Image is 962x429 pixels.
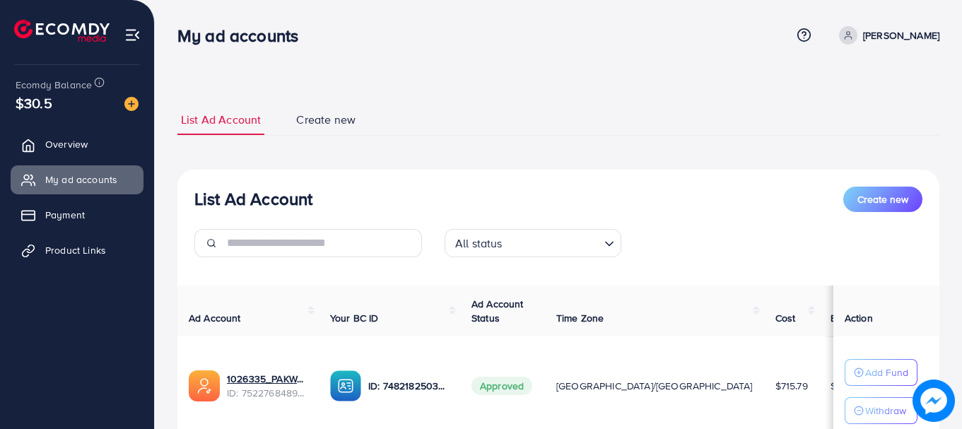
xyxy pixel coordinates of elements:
span: Ecomdy Balance [16,78,92,92]
span: $30.5 [16,93,52,113]
span: Overview [45,137,88,151]
input: Search for option [507,230,599,254]
span: Approved [471,377,532,395]
span: Ad Account Status [471,297,524,325]
p: [PERSON_NAME] [863,27,939,44]
button: Withdraw [845,397,917,424]
img: image [124,97,139,111]
p: ID: 7482182503915372561 [368,377,449,394]
p: Add Fund [865,364,908,381]
span: Your BC ID [330,311,379,325]
a: My ad accounts [11,165,143,194]
span: Create new [296,112,356,128]
h3: List Ad Account [194,189,312,209]
a: Overview [11,130,143,158]
img: menu [124,27,141,43]
h3: My ad accounts [177,25,310,46]
span: Ad Account [189,311,241,325]
span: Create new [857,192,908,206]
span: [GEOGRAPHIC_DATA]/[GEOGRAPHIC_DATA] [556,379,753,393]
span: Action [845,311,873,325]
a: Payment [11,201,143,229]
a: Product Links [11,236,143,264]
img: ic-ba-acc.ded83a64.svg [330,370,361,401]
span: List Ad Account [181,112,261,128]
img: image [913,380,954,421]
span: Product Links [45,243,106,257]
img: logo [14,20,110,42]
span: Cost [775,311,796,325]
span: $715.79 [775,379,808,393]
button: Create new [843,187,922,212]
span: ID: 7522768489221144593 [227,386,307,400]
a: [PERSON_NAME] [833,26,939,45]
span: Time Zone [556,311,604,325]
div: <span class='underline'>1026335_PAKWALL_1751531043864</span></br>7522768489221144593 [227,372,307,401]
p: Withdraw [865,402,906,419]
span: All status [452,233,505,254]
div: Search for option [445,229,621,257]
span: Payment [45,208,85,222]
a: 1026335_PAKWALL_1751531043864 [227,372,307,386]
img: ic-ads-acc.e4c84228.svg [189,370,220,401]
button: Add Fund [845,359,917,386]
span: My ad accounts [45,172,117,187]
